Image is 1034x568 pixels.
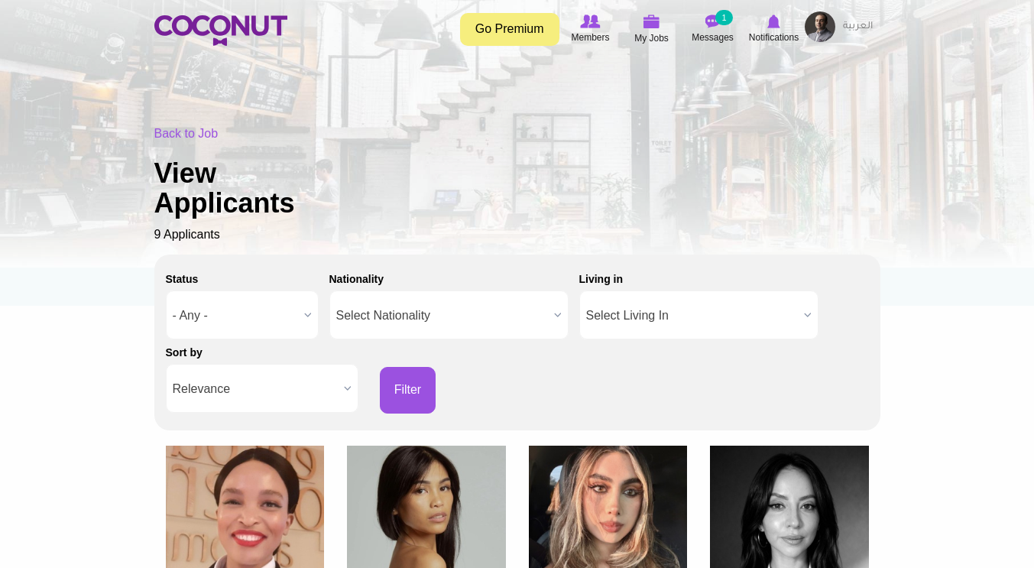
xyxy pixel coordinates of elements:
a: Messages Messages 1 [682,11,744,47]
span: Select Living In [586,291,798,340]
a: العربية [835,11,880,42]
h1: View Applicants [154,158,345,219]
div: 9 Applicants [154,125,880,244]
button: Filter [380,367,436,414]
label: Living in [579,271,624,287]
span: Members [571,30,609,45]
img: Home [154,15,287,46]
a: Browse Members Members [560,11,621,47]
span: - Any - [173,291,298,340]
img: Messages [705,15,721,28]
a: Back to Job [154,127,219,140]
span: Relevance [173,365,338,414]
img: Notifications [767,15,780,28]
span: Notifications [749,30,799,45]
label: Sort by [166,345,203,360]
img: My Jobs [643,15,660,28]
span: Messages [692,30,734,45]
label: Nationality [329,271,384,287]
a: Go Premium [460,13,559,46]
span: My Jobs [634,31,669,46]
a: Notifications Notifications [744,11,805,47]
label: Status [166,271,199,287]
a: My Jobs My Jobs [621,11,682,47]
small: 1 [715,10,732,25]
span: Select Nationality [336,291,548,340]
img: Browse Members [580,15,600,28]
